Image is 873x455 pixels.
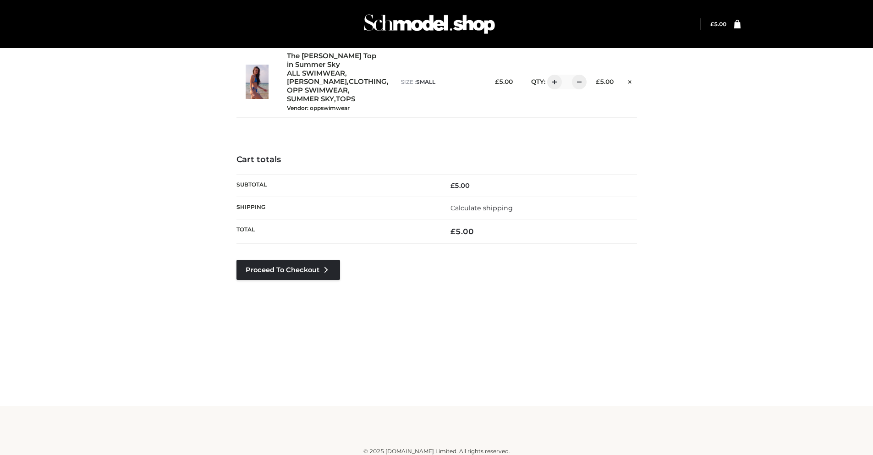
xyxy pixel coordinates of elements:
h4: Cart totals [236,155,637,165]
bdi: 5.00 [596,78,614,85]
small: Vendor: oppswimwear [287,104,350,111]
a: CLOTHING [349,77,387,86]
a: ALL SWIMWEAR [287,69,345,78]
th: Subtotal [236,174,437,197]
a: Calculate shipping [450,204,513,212]
a: The [PERSON_NAME] Top in Summer Sky [287,52,381,69]
bdi: 5.00 [450,227,474,236]
img: Schmodel Admin 964 [361,6,498,42]
a: OPP SWIMWEAR [287,86,348,95]
a: [PERSON_NAME] [287,77,347,86]
bdi: 5.00 [495,78,513,85]
span: £ [450,181,455,190]
span: £ [596,78,600,85]
a: SUMMER SKY [287,95,334,104]
span: £ [450,227,456,236]
a: TOPS [336,95,355,104]
bdi: 5.00 [710,21,726,27]
a: Remove this item [623,75,637,87]
a: Proceed to Checkout [236,260,340,280]
span: £ [710,21,714,27]
span: SMALL [416,78,435,85]
span: £ [495,78,499,85]
bdi: 5.00 [450,181,470,190]
div: QTY: [522,75,580,89]
p: size : [401,78,479,86]
a: £5.00 [710,21,726,27]
th: Total [236,219,437,244]
div: , , , , , [287,52,392,112]
th: Shipping [236,197,437,219]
